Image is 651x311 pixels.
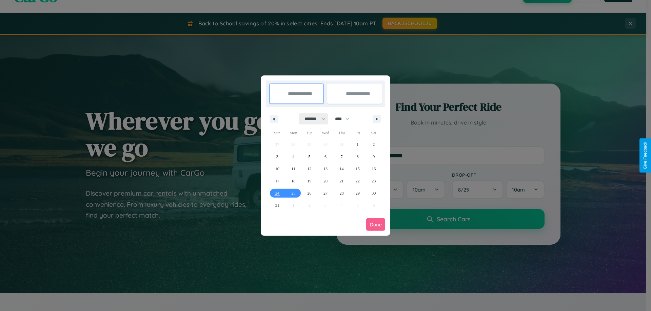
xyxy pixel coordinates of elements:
span: 11 [291,163,295,175]
span: 21 [339,175,343,187]
span: 12 [308,163,312,175]
button: 23 [366,175,382,187]
span: Sat [366,128,382,138]
button: 7 [334,151,350,163]
button: 10 [269,163,285,175]
button: 31 [269,199,285,212]
button: 16 [366,163,382,175]
button: 27 [317,187,333,199]
button: 14 [334,163,350,175]
span: 4 [292,151,294,163]
span: 13 [323,163,328,175]
button: 3 [269,151,285,163]
span: 14 [339,163,343,175]
span: 17 [275,175,279,187]
button: 9 [366,151,382,163]
span: 10 [275,163,279,175]
span: 31 [275,199,279,212]
button: 21 [334,175,350,187]
div: Give Feedback [643,142,648,169]
span: Mon [285,128,301,138]
span: Tue [301,128,317,138]
span: 23 [372,175,376,187]
span: 25 [291,187,295,199]
span: 7 [340,151,342,163]
span: 26 [308,187,312,199]
button: 28 [334,187,350,199]
span: 9 [373,151,375,163]
button: 29 [350,187,366,199]
span: 16 [372,163,376,175]
span: Sun [269,128,285,138]
button: 17 [269,175,285,187]
span: 24 [275,187,279,199]
span: 22 [356,175,360,187]
span: Thu [334,128,350,138]
button: 24 [269,187,285,199]
button: Done [366,218,385,231]
span: 3 [276,151,278,163]
button: 4 [285,151,301,163]
button: 22 [350,175,366,187]
span: 5 [309,151,311,163]
span: 30 [372,187,376,199]
span: 27 [323,187,328,199]
span: 6 [324,151,327,163]
button: 12 [301,163,317,175]
span: 18 [291,175,295,187]
button: 30 [366,187,382,199]
button: 11 [285,163,301,175]
span: 1 [357,138,359,151]
button: 19 [301,175,317,187]
span: 29 [356,187,360,199]
span: 15 [356,163,360,175]
button: 2 [366,138,382,151]
span: 20 [323,175,328,187]
button: 5 [301,151,317,163]
span: Wed [317,128,333,138]
button: 6 [317,151,333,163]
span: 28 [339,187,343,199]
span: 2 [373,138,375,151]
button: 26 [301,187,317,199]
button: 15 [350,163,366,175]
button: 25 [285,187,301,199]
span: 19 [308,175,312,187]
button: 1 [350,138,366,151]
button: 18 [285,175,301,187]
span: Fri [350,128,366,138]
button: 8 [350,151,366,163]
button: 20 [317,175,333,187]
span: 8 [357,151,359,163]
button: 13 [317,163,333,175]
